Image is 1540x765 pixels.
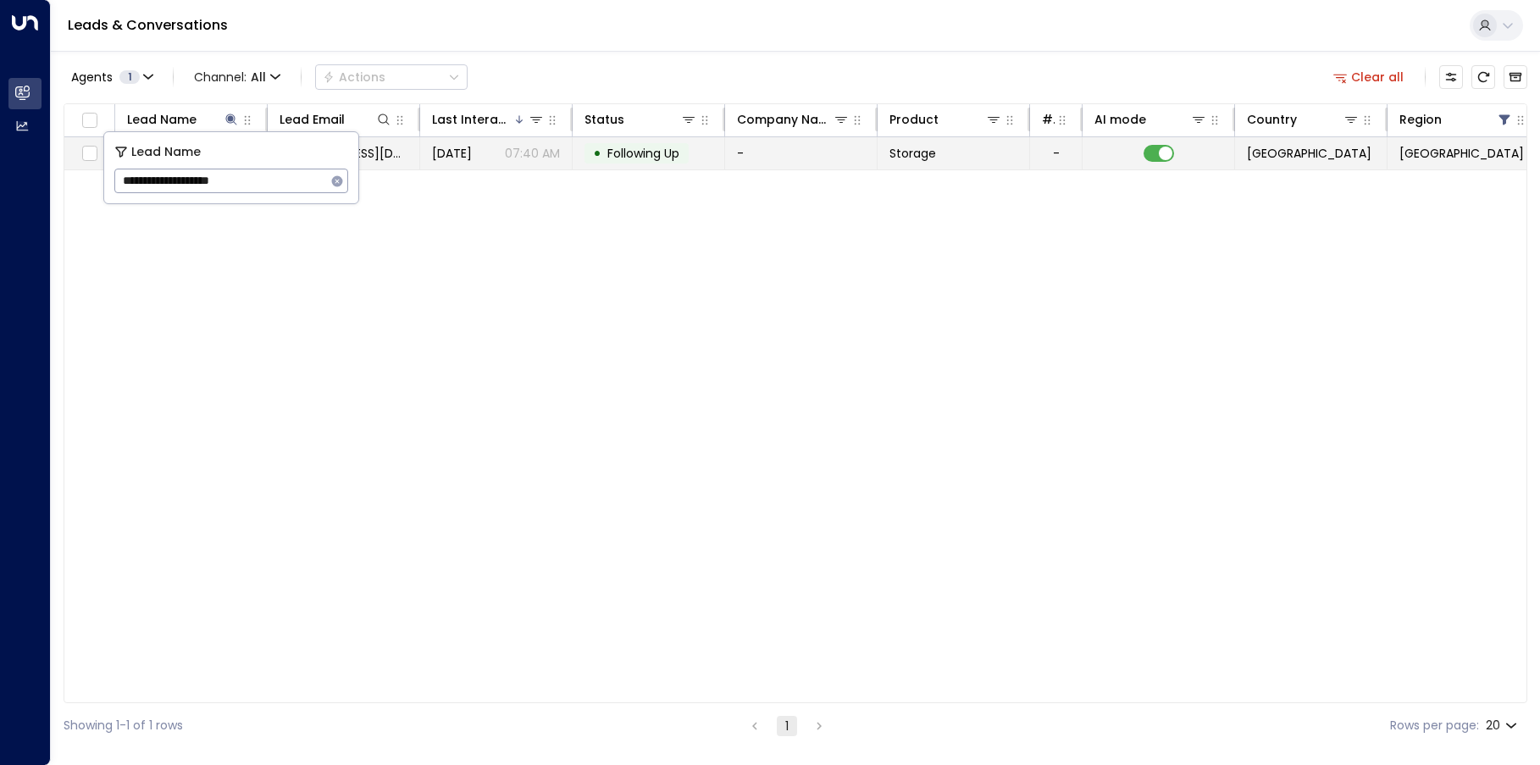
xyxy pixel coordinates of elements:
div: AI mode [1094,109,1146,130]
div: Country [1247,109,1360,130]
button: Customize [1439,65,1463,89]
p: 07:40 AM [505,145,560,162]
div: # of people [1042,109,1072,130]
div: Product [889,109,939,130]
button: Archived Leads [1504,65,1527,89]
span: 1 [119,70,140,84]
div: Lead Name [127,109,240,130]
div: Country [1247,109,1297,130]
span: Shropshire [1399,145,1524,162]
div: Region [1399,109,1442,130]
span: Following Up [607,145,679,162]
div: - [1053,145,1060,162]
div: Lead Name [127,109,197,130]
div: AI mode [1094,109,1207,130]
div: • [593,139,601,168]
div: Region [1399,109,1513,130]
button: Actions [315,64,468,90]
div: Status [584,109,697,130]
span: Toggle select row [79,143,100,164]
div: # of people [1042,109,1055,130]
span: Storage [889,145,936,162]
div: Actions [323,69,385,85]
nav: pagination navigation [744,715,830,736]
div: Last Interacted [432,109,545,130]
label: Rows per page: [1390,717,1479,735]
span: United Kingdom [1247,145,1371,162]
div: Button group with a nested menu [315,64,468,90]
button: Clear all [1327,65,1411,89]
span: Channel: [187,65,287,89]
div: Company Name [737,109,833,130]
button: Channel:All [187,65,287,89]
div: Lead Email [280,109,392,130]
div: Status [584,109,624,130]
span: All [251,70,266,84]
span: Agents [71,71,113,83]
button: Agents1 [64,65,159,89]
span: Toggle select all [79,110,100,131]
td: - [725,137,878,169]
div: Last Interacted [432,109,512,130]
div: Product [889,109,1002,130]
a: Leads & Conversations [68,15,228,35]
div: Company Name [737,109,850,130]
span: Lead Name [131,142,201,162]
div: Showing 1-1 of 1 rows [64,717,183,735]
div: Lead Email [280,109,345,130]
div: 20 [1486,713,1521,738]
button: page 1 [777,716,797,736]
span: Refresh [1471,65,1495,89]
span: Sep 11, 2025 [432,145,472,162]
